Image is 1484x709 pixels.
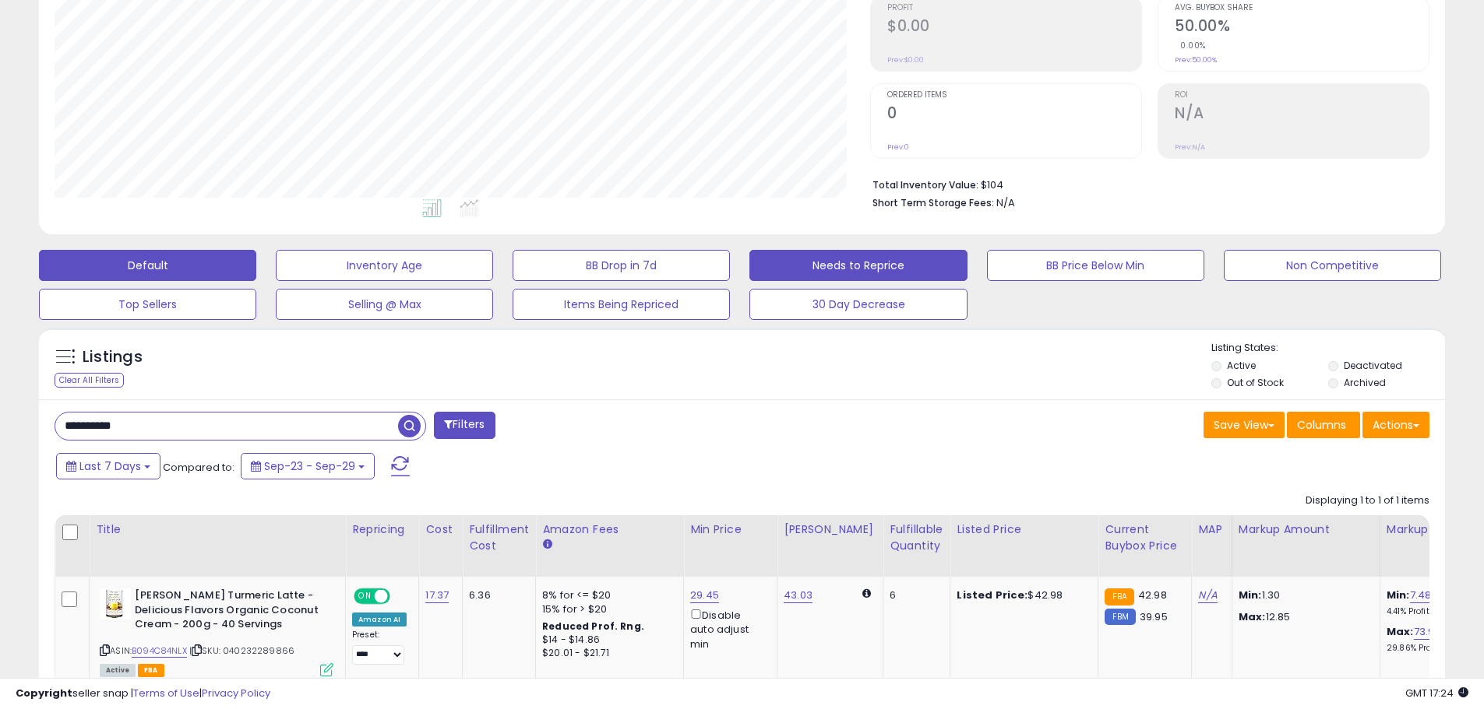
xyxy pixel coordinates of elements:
[163,460,234,475] span: Compared to:
[957,521,1091,538] div: Listed Price
[784,588,812,603] a: 43.03
[542,538,552,552] small: Amazon Fees.
[1105,609,1135,625] small: FBM
[513,250,730,281] button: BB Drop in 7d
[1297,417,1346,433] span: Columns
[1362,412,1429,438] button: Actions
[1138,588,1167,602] span: 42.98
[784,521,876,538] div: [PERSON_NAME]
[1175,17,1429,38] h2: 50.00%
[241,453,375,479] button: Sep-23 - Sep-29
[202,686,270,700] a: Privacy Policy
[135,588,324,636] b: [PERSON_NAME] Turmeric Latte - Delicious Flavors Organic Coconut Cream - 200g - 40 Servings
[55,373,124,388] div: Clear All Filters
[189,644,294,657] span: | SKU: 040232289866
[542,634,672,647] div: $14 - $14.86
[1387,588,1410,602] b: Min:
[1204,412,1285,438] button: Save View
[352,612,407,627] div: Amazon AI
[1227,376,1284,389] label: Out of Stock
[83,346,143,368] h5: Listings
[1410,588,1432,603] a: 7.48
[1175,40,1206,51] small: 0.00%
[887,17,1141,38] h2: $0.00
[132,644,187,658] a: B094C84NLX
[16,686,72,700] strong: Copyright
[133,686,199,700] a: Terms of Use
[542,647,672,660] div: $20.01 - $21.71
[887,4,1141,12] span: Profit
[957,588,1086,602] div: $42.98
[469,521,529,554] div: Fulfillment Cost
[872,196,994,209] b: Short Term Storage Fees:
[690,588,719,603] a: 29.45
[1239,588,1368,602] p: 1.30
[887,91,1141,100] span: Ordered Items
[996,195,1015,210] span: N/A
[1239,609,1266,624] strong: Max:
[1387,624,1414,639] b: Max:
[388,590,413,603] span: OFF
[987,250,1204,281] button: BB Price Below Min
[887,104,1141,125] h2: 0
[1175,91,1429,100] span: ROI
[1175,104,1429,125] h2: N/A
[96,521,339,538] div: Title
[872,178,978,191] b: Total Inventory Value:
[1211,341,1445,356] p: Listing States:
[79,458,141,474] span: Last 7 Days
[887,142,909,152] small: Prev: 0
[39,250,256,281] button: Default
[542,521,677,538] div: Amazon Fees
[276,289,493,320] button: Selling @ Max
[542,602,672,616] div: 15% for > $20
[276,250,493,281] button: Inventory Age
[100,588,333,675] div: ASIN:
[749,289,967,320] button: 30 Day Decrease
[890,521,943,554] div: Fulfillable Quantity
[264,458,355,474] span: Sep-23 - Sep-29
[1140,609,1168,624] span: 39.95
[1224,250,1441,281] button: Non Competitive
[469,588,523,602] div: 6.36
[690,521,770,538] div: Min Price
[352,630,407,665] div: Preset:
[749,250,967,281] button: Needs to Reprice
[872,174,1418,193] li: $104
[16,686,270,701] div: seller snap | |
[138,664,164,677] span: FBA
[100,664,136,677] span: All listings currently available for purchase on Amazon
[1344,376,1386,389] label: Archived
[434,412,495,439] button: Filters
[957,588,1028,602] b: Listed Price:
[1405,686,1468,700] span: 2025-10-7 17:24 GMT
[1239,588,1262,602] strong: Min:
[690,606,765,651] div: Disable auto adjust min
[1198,588,1217,603] a: N/A
[39,289,256,320] button: Top Sellers
[1175,142,1205,152] small: Prev: N/A
[542,588,672,602] div: 8% for <= $20
[425,588,449,603] a: 17.37
[1198,521,1225,538] div: MAP
[1287,412,1360,438] button: Columns
[1175,4,1429,12] span: Avg. Buybox Share
[1105,521,1185,554] div: Current Buybox Price
[1105,588,1133,605] small: FBA
[355,590,375,603] span: ON
[1239,521,1373,538] div: Markup Amount
[100,588,131,619] img: 41euIefq65L._SL40_.jpg
[1239,610,1368,624] p: 12.85
[1414,624,1441,640] a: 73.98
[513,289,730,320] button: Items Being Repriced
[352,521,412,538] div: Repricing
[1344,359,1402,372] label: Deactivated
[1175,55,1217,65] small: Prev: 50.00%
[56,453,160,479] button: Last 7 Days
[542,619,644,633] b: Reduced Prof. Rng.
[890,588,938,602] div: 6
[425,521,456,538] div: Cost
[1306,493,1429,508] div: Displaying 1 to 1 of 1 items
[1227,359,1256,372] label: Active
[887,55,924,65] small: Prev: $0.00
